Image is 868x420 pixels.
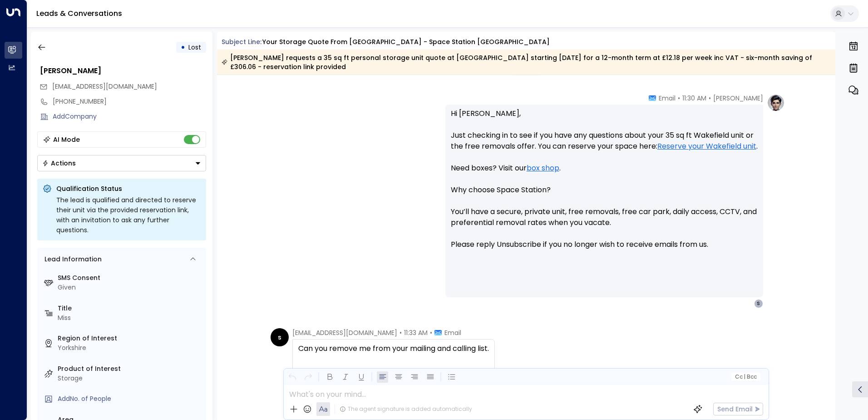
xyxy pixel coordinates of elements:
[659,94,676,103] span: Email
[58,273,202,283] label: SMS Consent
[340,405,472,413] div: The agent signature is added automatically
[399,328,402,337] span: •
[53,135,80,144] div: AI Mode
[58,313,202,323] div: Miss
[41,255,102,264] div: Lead Information
[58,283,202,292] div: Given
[58,343,202,353] div: Yorkshire
[40,65,206,76] div: [PERSON_NAME]
[735,374,756,380] span: Cc Bcc
[451,108,758,261] p: Hi [PERSON_NAME], Just checking in to see if you have any questions about your 35 sq ft Wakefield...
[58,394,202,404] div: AddNo. of People
[188,43,201,52] span: Lost
[404,328,428,337] span: 11:33 AM
[222,37,261,46] span: Subject Line:
[37,155,206,171] button: Actions
[286,371,298,383] button: Undo
[682,94,706,103] span: 11:30 AM
[678,94,680,103] span: •
[56,195,201,235] div: The lead is qualified and directed to reserve their unit via the provided reservation link, with ...
[52,82,157,91] span: shaunafawcett95@gmail.com
[53,112,206,121] div: AddCompany
[302,371,314,383] button: Redo
[444,328,461,337] span: Email
[52,82,157,91] span: [EMAIL_ADDRESS][DOMAIN_NAME]
[731,373,760,381] button: Cc|Bcc
[53,97,206,106] div: [PHONE_NUMBER]
[58,304,202,313] label: Title
[292,328,397,337] span: [EMAIL_ADDRESS][DOMAIN_NAME]
[271,328,289,346] div: s
[36,8,122,19] a: Leads & Conversations
[56,184,201,193] p: Qualification Status
[262,37,550,47] div: Your storage quote from [GEOGRAPHIC_DATA] - Space Station [GEOGRAPHIC_DATA]
[58,374,202,383] div: Storage
[767,94,785,112] img: profile-logo.png
[298,343,489,398] div: Can you remove me from your mailing and calling list.
[754,299,763,308] div: S
[37,155,206,171] div: Button group with a nested menu
[181,39,185,55] div: •
[713,94,763,103] span: [PERSON_NAME]
[527,163,559,174] a: box shop
[744,374,745,380] span: |
[58,334,202,343] label: Region of Interest
[222,53,830,71] div: [PERSON_NAME] requests a 35 sq ft personal storage unit quote at [GEOGRAPHIC_DATA] starting [DATE...
[58,364,202,374] label: Product of Interest
[430,328,432,337] span: •
[709,94,711,103] span: •
[657,141,756,152] a: Reserve your Wakefield unit
[42,159,76,167] div: Actions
